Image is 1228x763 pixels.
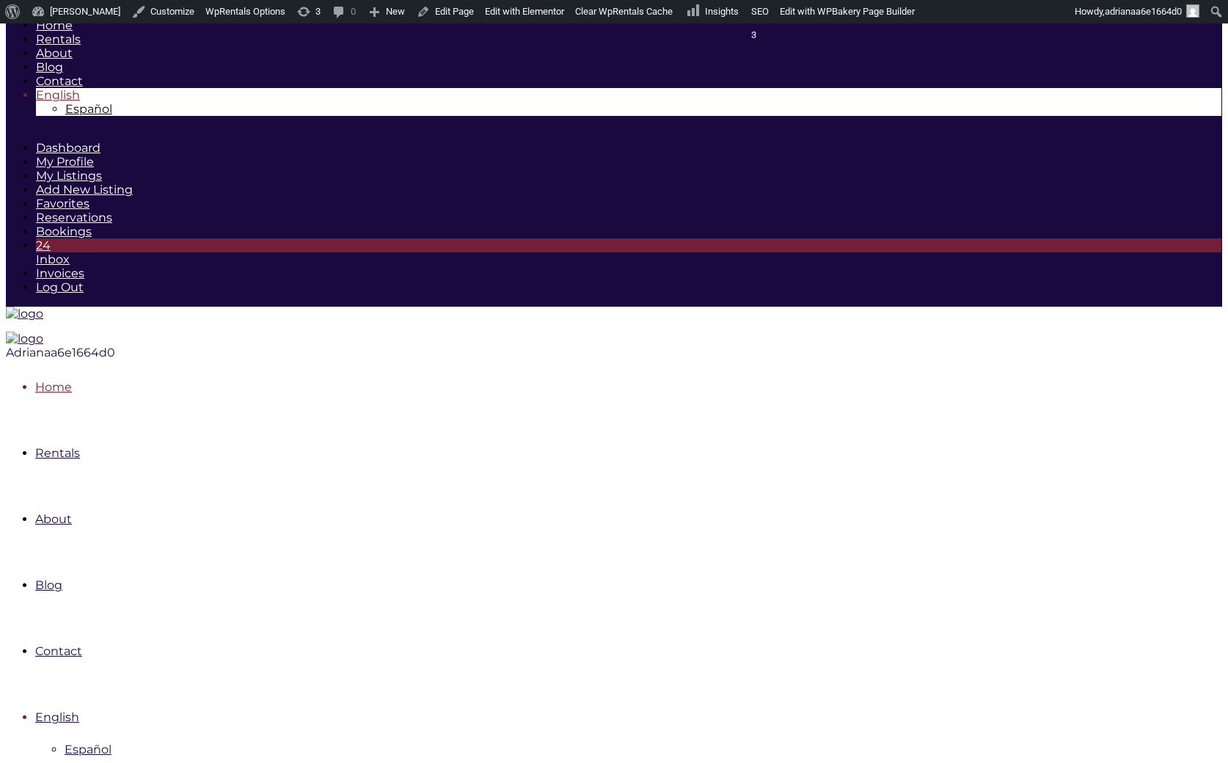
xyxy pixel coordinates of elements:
[35,644,82,658] a: Contact
[65,742,112,756] a: Español
[36,74,83,88] a: Contact
[36,18,73,32] a: Home
[35,380,72,394] a: Home
[36,141,100,155] a: Dashboard
[6,332,43,346] img: logo
[36,280,84,294] a: Log Out
[65,102,112,116] a: Switch to Español
[36,238,1221,252] div: 24
[65,102,112,116] span: Español
[6,307,43,321] img: logo
[36,224,92,238] a: Bookings
[36,211,112,224] a: Reservations
[35,512,72,526] a: About
[35,578,62,592] a: Blog
[705,6,739,17] span: Insights
[1105,6,1182,17] span: adrianaa6e1664d0
[35,710,79,724] a: English
[36,46,73,60] a: About
[36,60,63,74] a: Blog
[36,88,80,102] span: English
[36,238,1221,266] a: 24Inbox
[6,346,115,359] span: Adrianaa6e1664d0
[751,23,769,47] div: 3
[36,88,80,102] a: Switch to English
[36,197,89,211] a: Favorites
[36,183,133,197] a: Add New Listing
[36,266,84,280] a: Invoices
[751,6,769,17] span: SEO
[36,169,102,183] a: My Listings
[35,446,80,460] a: Rentals
[36,155,94,169] a: My Profile
[36,32,81,46] a: Rentals
[485,6,564,17] span: Edit with Elementor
